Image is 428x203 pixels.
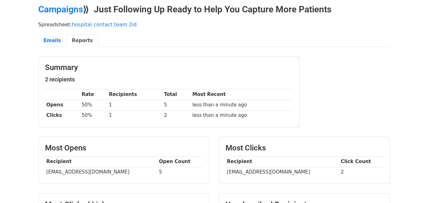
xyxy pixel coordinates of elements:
h5: 2 recipients [45,76,293,83]
h3: Most Opens [45,143,203,153]
iframe: Chat Widget [396,173,428,203]
td: 50% [80,110,107,121]
th: Open Count [157,156,203,167]
th: Recipient [45,156,157,167]
td: 5 [163,100,191,110]
td: 2 [163,110,191,121]
td: 1 [107,110,163,121]
h2: ⟫ Just Following Up Ready to Help You Capture More Patients [38,4,390,15]
a: Emails [38,34,67,47]
th: Most Recent [191,89,293,100]
th: Clicks [45,110,80,121]
th: Recipients [107,89,163,100]
h3: Summary [45,63,293,72]
th: Recipient [226,156,339,167]
td: less than a minute ago [191,100,293,110]
a: hospital contact team 2id [72,22,137,28]
th: Opens [45,100,80,110]
td: 5 [157,167,203,177]
td: 2 [339,167,383,177]
th: Total [163,89,191,100]
td: [EMAIL_ADDRESS][DOMAIN_NAME] [226,167,339,177]
td: [EMAIL_ADDRESS][DOMAIN_NAME] [45,167,157,177]
a: Campaigns [38,4,83,15]
p: Spreadsheet: [38,21,390,28]
a: Reports [67,34,98,47]
td: 1 [107,100,163,110]
h3: Most Clicks [226,143,383,153]
td: less than a minute ago [191,110,293,121]
th: Click Count [339,156,383,167]
td: 50% [80,100,107,110]
th: Rate [80,89,107,100]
